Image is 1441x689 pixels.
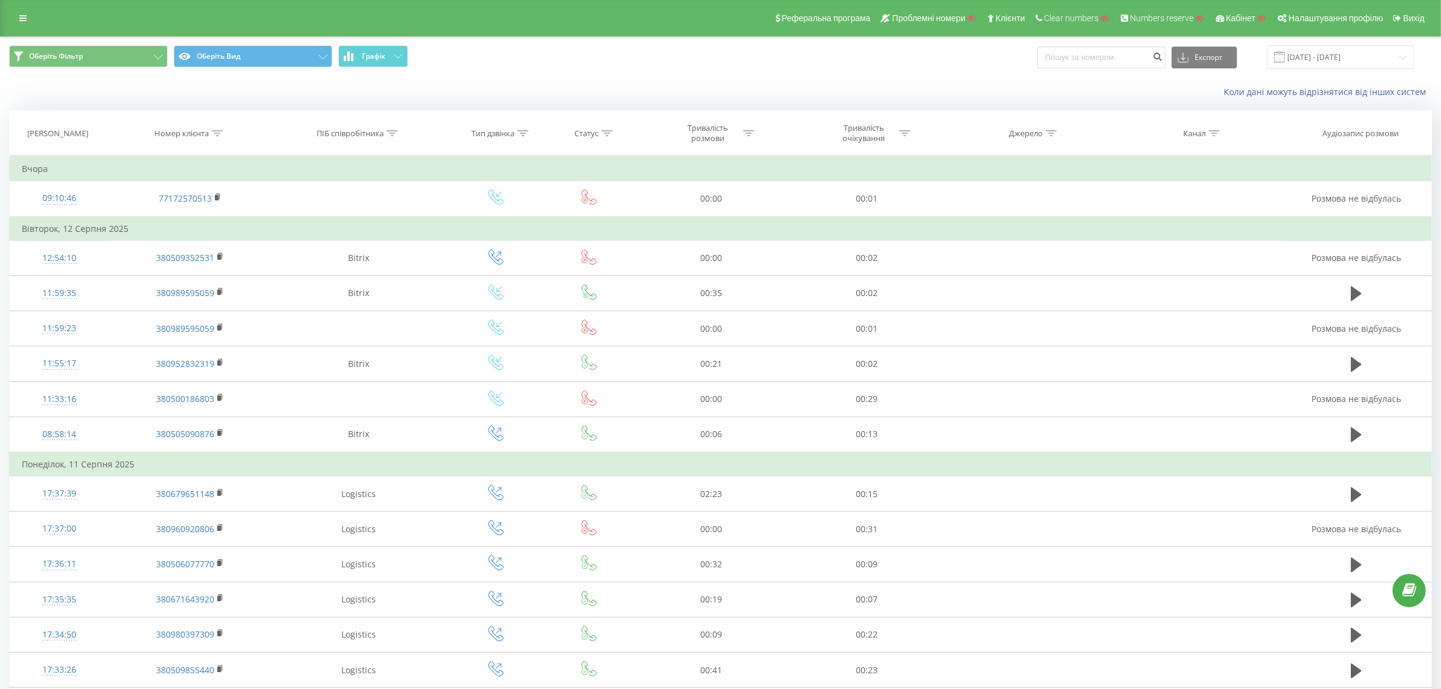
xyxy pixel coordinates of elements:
[156,252,214,263] a: 380509352531
[633,181,789,217] td: 00:00
[789,311,945,346] td: 00:01
[156,488,214,499] a: 380679651148
[317,128,384,139] div: ПІБ співробітника
[1044,13,1098,23] span: Clear numbers
[22,658,97,682] div: 17:33:26
[789,240,945,275] td: 00:02
[271,346,446,381] td: Bitrix
[633,240,789,275] td: 00:00
[789,275,945,311] td: 00:02
[832,123,896,143] div: Тривалість очікування
[633,346,789,381] td: 00:21
[789,617,945,652] td: 00:22
[271,653,446,688] td: Logistics
[271,547,446,582] td: Logistics
[789,476,945,512] td: 00:15
[789,547,945,582] td: 00:09
[22,623,97,647] div: 17:34:50
[633,582,789,617] td: 00:19
[22,517,97,541] div: 17:37:00
[174,45,332,67] button: Оберіть Вид
[22,482,97,506] div: 17:37:39
[271,240,446,275] td: Bitrix
[1183,128,1206,139] div: Канал
[633,417,789,452] td: 00:06
[789,653,945,688] td: 00:23
[1226,13,1256,23] span: Кабінет
[633,512,789,547] td: 00:00
[1288,13,1383,23] span: Налаштування профілю
[789,381,945,417] td: 00:29
[633,476,789,512] td: 02:23
[633,617,789,652] td: 00:09
[574,128,599,139] div: Статус
[22,387,97,411] div: 11:33:16
[338,45,408,67] button: Графік
[159,193,212,204] a: 77172570513
[633,653,789,688] td: 00:41
[154,128,209,139] div: Номер клієнта
[27,128,88,139] div: [PERSON_NAME]
[22,317,97,340] div: 11:59:23
[1403,13,1425,23] span: Вихід
[271,476,446,512] td: Logistics
[271,275,446,311] td: Bitrix
[675,123,740,143] div: Тривалість розмови
[10,157,1432,181] td: Вчора
[10,452,1432,476] td: Понеділок, 11 Серпня 2025
[789,181,945,217] td: 00:01
[633,381,789,417] td: 00:00
[29,51,83,61] span: Оберіть Фільтр
[156,428,214,440] a: 380505090876
[22,186,97,210] div: 09:10:46
[156,628,214,640] a: 380980397309
[271,617,446,652] td: Logistics
[22,588,97,612] div: 17:35:35
[156,393,214,404] a: 380500186803
[156,323,214,334] a: 380989595059
[1009,128,1043,139] div: Джерело
[156,287,214,298] a: 380989595059
[1311,252,1401,263] span: Розмова не відбулась
[22,552,97,576] div: 17:36:11
[892,13,965,23] span: Проблемні номери
[782,13,871,23] span: Реферальна програма
[22,282,97,305] div: 11:59:35
[1311,523,1401,535] span: Розмова не відбулась
[1130,13,1193,23] span: Numbers reserve
[633,311,789,346] td: 00:00
[789,582,945,617] td: 00:07
[156,593,214,605] a: 380671643920
[789,417,945,452] td: 00:13
[156,358,214,369] a: 380952832319
[1311,323,1401,334] span: Розмова не відбулась
[362,52,386,61] span: Графік
[22,423,97,446] div: 08:58:14
[1311,193,1401,204] span: Розмова не відбулась
[1224,86,1432,97] a: Коли дані можуть відрізнятися вiд інших систем
[22,246,97,270] div: 12:54:10
[271,512,446,547] td: Logistics
[271,582,446,617] td: Logistics
[1172,47,1237,68] button: Експорт
[1037,47,1166,68] input: Пошук за номером
[9,45,168,67] button: Оберіть Фільтр
[633,547,789,582] td: 00:32
[271,417,446,452] td: Bitrix
[156,664,214,676] a: 380509855440
[22,352,97,375] div: 11:55:17
[996,13,1025,23] span: Клієнти
[789,512,945,547] td: 00:31
[10,217,1432,241] td: Вівторок, 12 Серпня 2025
[1322,128,1399,139] div: Аудіозапис розмови
[156,523,214,535] a: 380960920806
[1311,393,1401,404] span: Розмова не відбулась
[471,128,514,139] div: Тип дзвінка
[633,275,789,311] td: 00:35
[789,346,945,381] td: 00:02
[156,558,214,570] a: 380506077770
